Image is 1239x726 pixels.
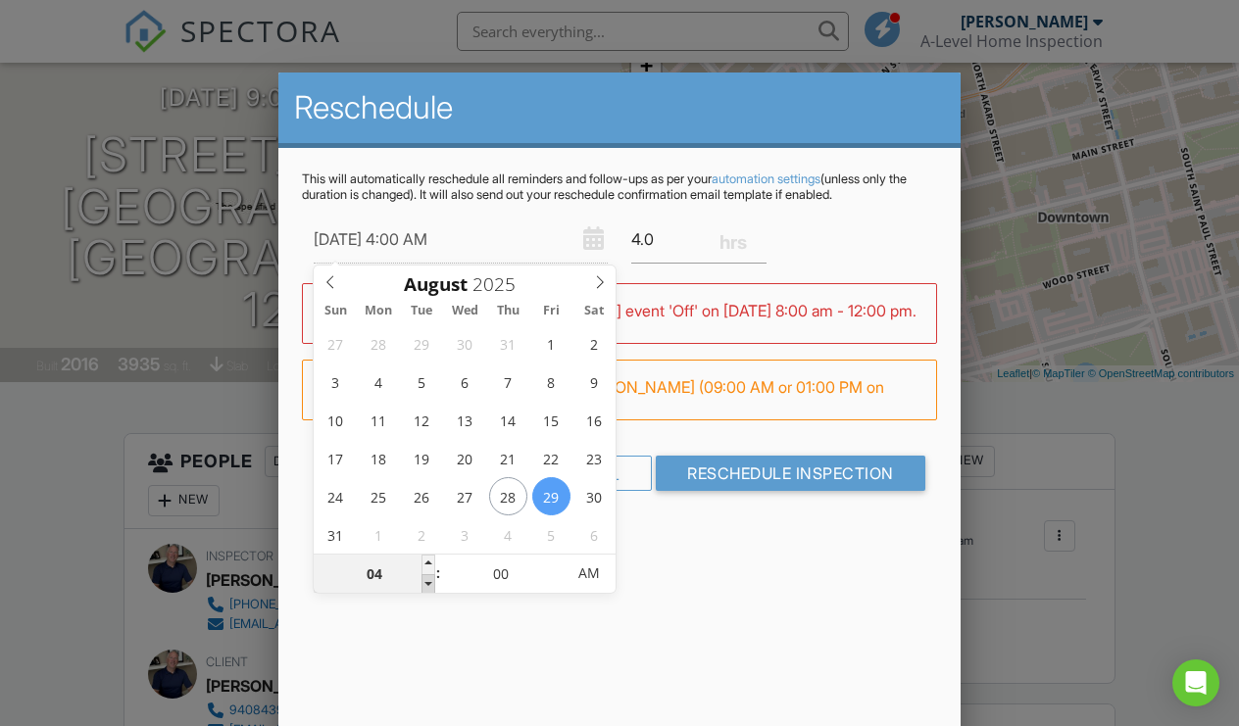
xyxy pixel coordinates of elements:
[317,324,355,363] span: July 27, 2025
[656,456,925,491] input: Reschedule Inspection
[575,477,614,515] span: August 30, 2025
[446,515,484,554] span: September 3, 2025
[317,515,355,554] span: August 31, 2025
[302,171,936,203] p: This will automatically reschedule all reminders and follow-ups as per your (unless only the dura...
[446,439,484,477] span: August 20, 2025
[360,515,398,554] span: September 1, 2025
[489,515,527,554] span: September 4, 2025
[489,401,527,439] span: August 14, 2025
[435,554,441,593] span: :
[489,477,527,515] span: August 28, 2025
[446,401,484,439] span: August 13, 2025
[489,363,527,401] span: August 7, 2025
[360,401,398,439] span: August 11, 2025
[532,477,570,515] span: August 29, 2025
[575,363,614,401] span: August 9, 2025
[532,363,570,401] span: August 8, 2025
[404,275,468,294] span: Scroll to increment
[446,477,484,515] span: August 27, 2025
[317,401,355,439] span: August 10, 2025
[562,554,616,593] span: Click to toggle
[403,363,441,401] span: August 5, 2025
[532,401,570,439] span: August 15, 2025
[314,305,357,317] span: Sun
[317,439,355,477] span: August 17, 2025
[489,439,527,477] span: August 21, 2025
[575,515,614,554] span: September 6, 2025
[532,439,570,477] span: August 22, 2025
[403,477,441,515] span: August 26, 2025
[403,401,441,439] span: August 12, 2025
[317,477,355,515] span: August 24, 2025
[314,555,434,594] input: Scroll to increment
[317,363,355,401] span: August 3, 2025
[575,401,614,439] span: August 16, 2025
[302,283,936,344] div: WARNING: Conflicts with [PERSON_NAME] event 'Off' on [DATE] 8:00 am - 12:00 pm.
[357,305,400,317] span: Mon
[489,324,527,363] span: July 31, 2025
[712,171,820,186] a: automation settings
[532,324,570,363] span: August 1, 2025
[1172,659,1219,706] div: Open Intercom Messenger
[400,305,443,317] span: Tue
[532,515,570,554] span: September 5, 2025
[486,305,529,317] span: Thu
[403,439,441,477] span: August 19, 2025
[575,439,614,477] span: August 23, 2025
[468,271,532,297] input: Scroll to increment
[360,439,398,477] span: August 18, 2025
[403,515,441,554] span: September 2, 2025
[446,324,484,363] span: July 30, 2025
[360,363,398,401] span: August 4, 2025
[403,324,441,363] span: July 29, 2025
[446,363,484,401] span: August 6, 2025
[302,360,936,420] div: FYI: This is not a regular time slot for [PERSON_NAME] (09:00 AM or 01:00 PM on Fridays).
[575,324,614,363] span: August 2, 2025
[572,305,616,317] span: Sat
[441,555,562,594] input: Scroll to increment
[360,324,398,363] span: July 28, 2025
[360,477,398,515] span: August 25, 2025
[294,88,944,127] h2: Reschedule
[529,305,572,317] span: Fri
[443,305,486,317] span: Wed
